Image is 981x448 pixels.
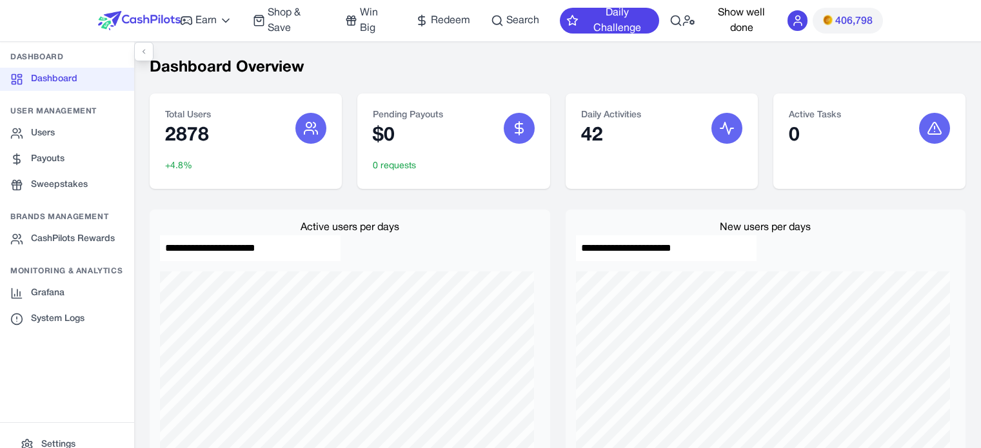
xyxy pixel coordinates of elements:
[576,220,956,235] div: New users per days
[813,8,882,34] button: PMs406,798
[506,13,539,28] span: Search
[180,13,232,28] a: Earn
[431,13,470,28] span: Redeem
[823,15,832,25] img: PMs
[789,124,841,148] p: 0
[150,57,966,78] h1: Dashboard Overview
[581,109,641,122] p: Daily Activities
[706,5,777,36] button: Show well done
[835,14,873,29] span: 406,798
[415,13,470,28] a: Redeem
[165,109,211,122] p: Total Users
[98,11,181,30] img: CashPilots Logo
[789,109,841,122] p: Active Tasks
[373,124,443,148] p: $0
[195,13,217,28] span: Earn
[253,5,324,36] a: Shop & Save
[373,109,443,122] p: Pending Payouts
[268,5,324,36] span: Shop & Save
[165,124,211,148] p: 2878
[134,42,154,61] button: Toggle sidebar
[560,8,659,34] button: Daily Challenge
[345,5,395,36] a: Win Big
[165,160,192,173] span: +4.8%
[373,160,416,173] span: 0 requests
[360,5,395,36] span: Win Big
[491,13,539,28] a: Search
[581,124,641,148] p: 42
[160,220,540,235] div: Active users per days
